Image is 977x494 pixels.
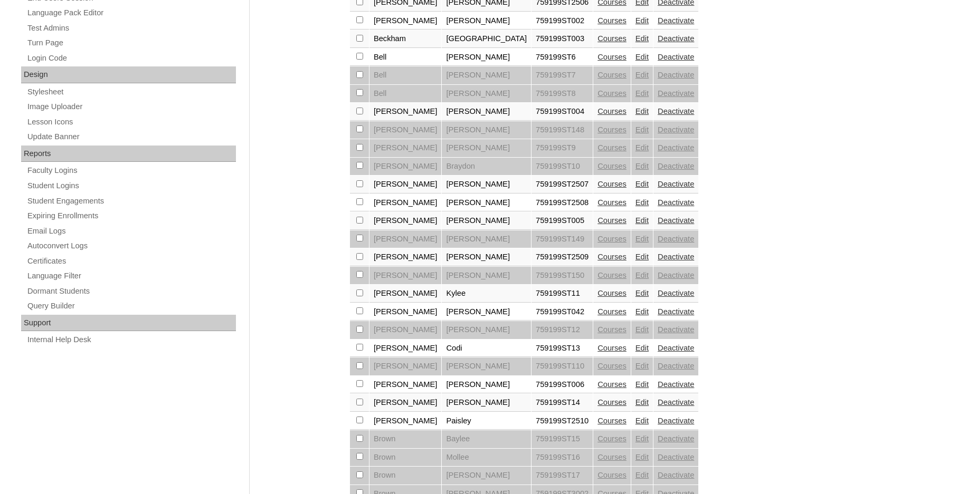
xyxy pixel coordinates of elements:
[532,66,593,84] td: 759199ST7
[442,412,531,430] td: Paisley
[442,248,531,266] td: [PERSON_NAME]
[442,212,531,230] td: [PERSON_NAME]
[635,325,649,334] a: Edit
[658,16,694,25] a: Deactivate
[532,267,593,285] td: 759199ST150
[26,333,236,346] a: Internal Help Desk
[532,467,593,485] td: 759199ST17
[369,303,442,321] td: [PERSON_NAME]
[658,71,694,79] a: Deactivate
[442,121,531,139] td: [PERSON_NAME]
[26,164,236,177] a: Faculty Logins
[442,321,531,339] td: [PERSON_NAME]
[658,143,694,152] a: Deactivate
[26,6,236,20] a: Language Pack Editor
[369,30,442,48] td: Beckham
[442,66,531,84] td: [PERSON_NAME]
[442,85,531,103] td: [PERSON_NAME]
[26,52,236,65] a: Login Code
[635,53,649,61] a: Edit
[369,430,442,448] td: Brown
[597,434,627,443] a: Courses
[658,453,694,461] a: Deactivate
[658,307,694,316] a: Deactivate
[532,194,593,212] td: 759199ST2508
[635,34,649,43] a: Edit
[442,158,531,176] td: Braydon
[369,321,442,339] td: [PERSON_NAME]
[369,49,442,66] td: Bell
[21,66,236,83] div: Design
[369,194,442,212] td: [PERSON_NAME]
[532,230,593,248] td: 759199ST149
[532,376,593,394] td: 759199ST006
[635,453,649,461] a: Edit
[658,416,694,425] a: Deactivate
[26,299,236,313] a: Query Builder
[369,66,442,84] td: Bell
[532,49,593,66] td: 759199ST6
[597,453,627,461] a: Courses
[369,176,442,193] td: [PERSON_NAME]
[369,267,442,285] td: [PERSON_NAME]
[442,12,531,30] td: [PERSON_NAME]
[658,380,694,389] a: Deactivate
[26,85,236,99] a: Stylesheet
[635,143,649,152] a: Edit
[635,362,649,370] a: Edit
[658,398,694,406] a: Deactivate
[532,85,593,103] td: 759199ST8
[658,344,694,352] a: Deactivate
[442,49,531,66] td: [PERSON_NAME]
[26,269,236,283] a: Language Filter
[26,179,236,192] a: Student Logins
[597,71,627,79] a: Courses
[442,340,531,357] td: Codi
[369,248,442,266] td: [PERSON_NAME]
[26,115,236,129] a: Lesson Icons
[532,340,593,357] td: 759199ST13
[658,289,694,297] a: Deactivate
[635,235,649,243] a: Edit
[635,198,649,207] a: Edit
[369,230,442,248] td: [PERSON_NAME]
[26,209,236,222] a: Expiring Enrollments
[532,412,593,430] td: 759199ST2510
[532,30,593,48] td: 759199ST003
[597,471,627,479] a: Courses
[597,107,627,115] a: Courses
[369,103,442,121] td: [PERSON_NAME]
[26,285,236,298] a: Dormant Students
[442,30,531,48] td: [GEOGRAPHIC_DATA]
[442,139,531,157] td: [PERSON_NAME]
[532,139,593,157] td: 759199ST9
[442,394,531,412] td: [PERSON_NAME]
[442,467,531,485] td: [PERSON_NAME]
[597,398,627,406] a: Courses
[442,194,531,212] td: [PERSON_NAME]
[658,180,694,188] a: Deactivate
[21,315,236,332] div: Support
[369,158,442,176] td: [PERSON_NAME]
[532,430,593,448] td: 759199ST15
[597,307,627,316] a: Courses
[532,285,593,303] td: 759199ST11
[658,434,694,443] a: Deactivate
[369,449,442,467] td: Brown
[635,107,649,115] a: Edit
[532,321,593,339] td: 759199ST12
[26,239,236,253] a: Autoconvert Logs
[369,139,442,157] td: [PERSON_NAME]
[658,235,694,243] a: Deactivate
[369,121,442,139] td: [PERSON_NAME]
[597,180,627,188] a: Courses
[442,267,531,285] td: [PERSON_NAME]
[635,344,649,352] a: Edit
[369,12,442,30] td: [PERSON_NAME]
[635,380,649,389] a: Edit
[658,89,694,98] a: Deactivate
[26,130,236,143] a: Update Banner
[597,125,627,134] a: Courses
[597,216,627,225] a: Courses
[635,180,649,188] a: Edit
